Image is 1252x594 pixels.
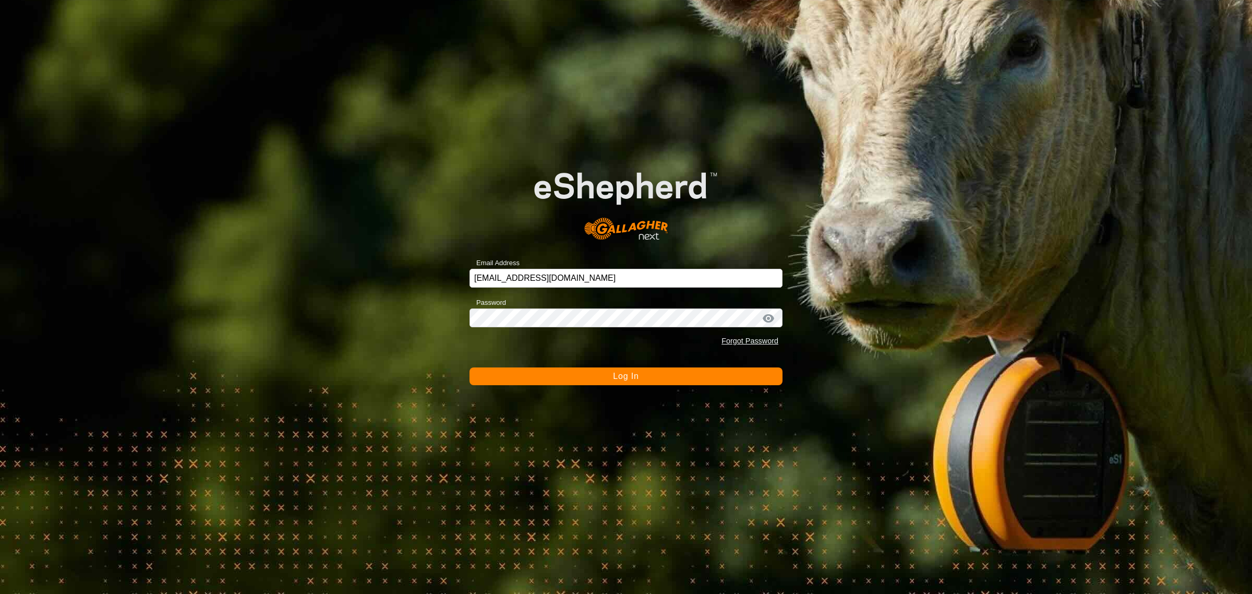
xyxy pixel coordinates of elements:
a: Forgot Password [721,337,778,345]
label: Password [469,298,506,308]
input: Email Address [469,269,782,288]
img: E-shepherd Logo [501,146,751,253]
span: Log In [613,372,639,381]
button: Log In [469,367,782,385]
label: Email Address [469,258,520,268]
